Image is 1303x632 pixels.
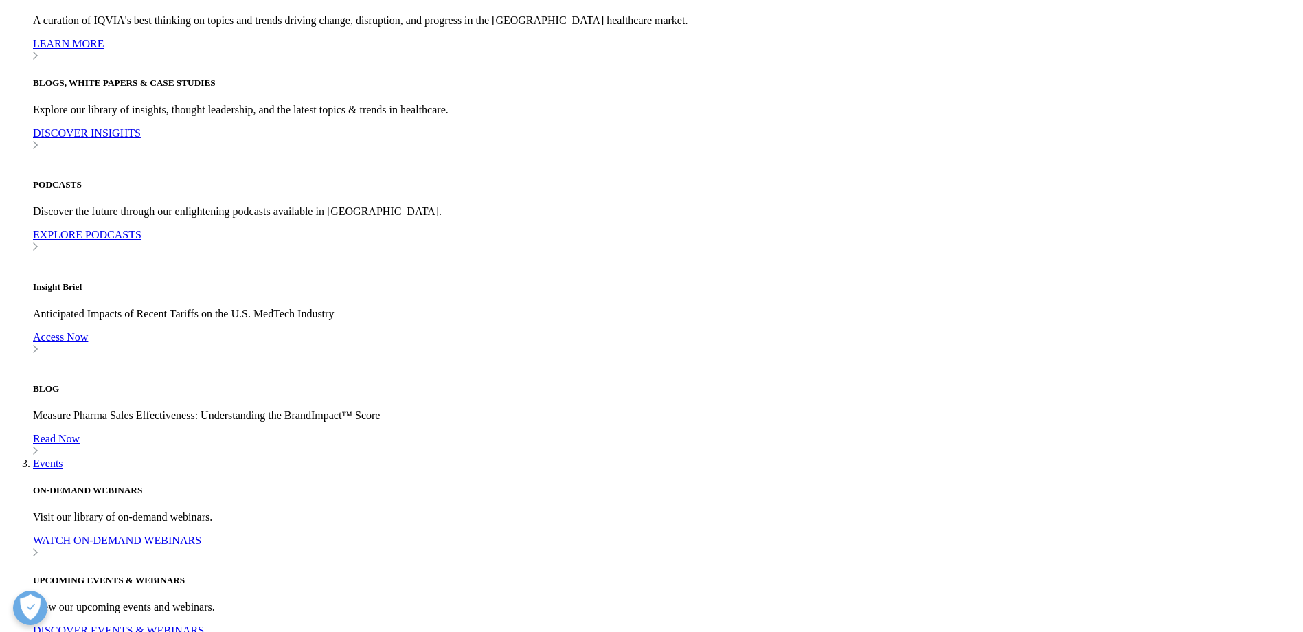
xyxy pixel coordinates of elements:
p: Explore our library of insights, thought leadership, and the latest topics & trends in healthcare. [33,104,1298,116]
p: Discover the future through our enlightening podcasts available in [GEOGRAPHIC_DATA]. [33,205,1298,218]
a: Access Now [33,331,1298,356]
h5: Insight Brief [33,282,1298,293]
a: EXPLORE PODCASTS [33,229,1298,253]
h5: BLOG [33,383,1298,394]
p: Visit our library of on-demand webinars. [33,511,1298,523]
a: WATCH ON-DEMAND WEBINARS [33,534,1298,559]
p: Anticipated Impacts of Recent Tariffs on the U.S. MedTech Industry [33,308,1298,320]
a: Events [33,458,63,469]
a: LEARN MORE [33,38,1298,63]
a: DISCOVER INSIGHTS [33,127,1298,152]
h5: UPCOMING EVENTS & WEBINARS [33,575,1298,586]
h5: BLOGS, WHITE PAPERS & CASE STUDIES [33,78,1298,89]
h5: PODCASTS [33,179,1298,190]
a: Read Now [33,433,1298,458]
p: A curation of IQVIA's best thinking on topics and trends driving change, disruption, and progress... [33,14,1298,27]
button: Open Preferences [13,591,47,625]
p: View our upcoming events and webinars. [33,601,1298,613]
h5: ON-DEMAND WEBINARS [33,485,1298,496]
p: Measure Pharma Sales Effectiveness: Understanding the BrandImpact™ Score [33,409,1298,422]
